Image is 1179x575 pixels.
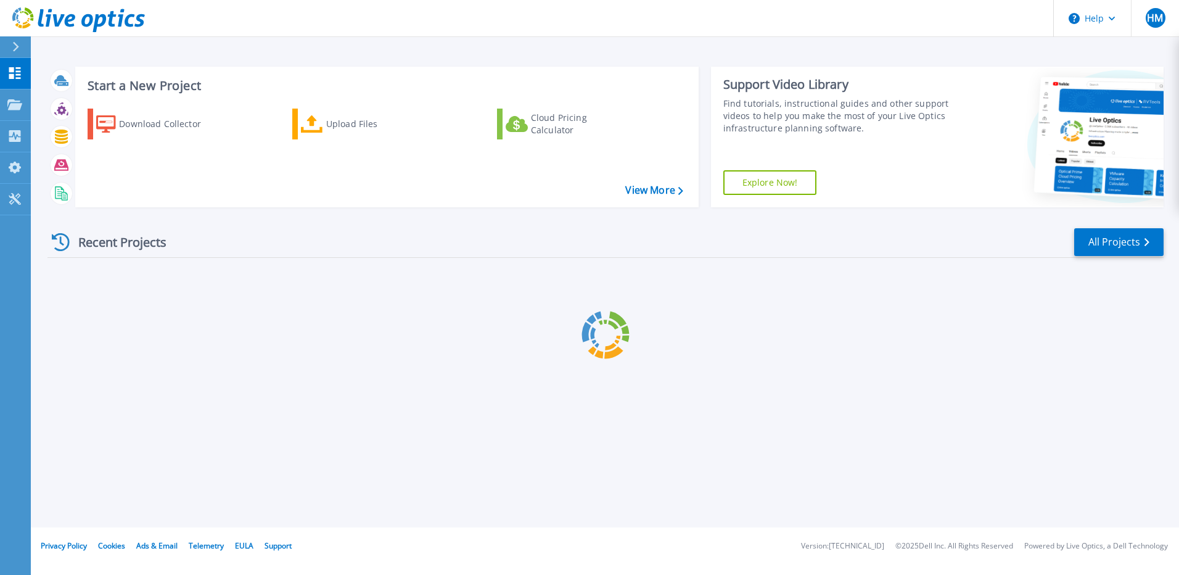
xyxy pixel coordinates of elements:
div: Download Collector [119,112,218,136]
a: EULA [235,540,253,551]
a: Explore Now! [723,170,817,195]
a: Cloud Pricing Calculator [497,109,635,139]
div: Recent Projects [47,227,183,257]
li: © 2025 Dell Inc. All Rights Reserved [895,542,1013,550]
a: Ads & Email [136,540,178,551]
a: Privacy Policy [41,540,87,551]
div: Cloud Pricing Calculator [531,112,630,136]
div: Upload Files [326,112,425,136]
div: Find tutorials, instructional guides and other support videos to help you make the most of your L... [723,97,954,134]
a: Telemetry [189,540,224,551]
li: Version: [TECHNICAL_ID] [801,542,884,550]
div: Support Video Library [723,77,954,93]
span: HM [1147,13,1163,23]
li: Powered by Live Optics, a Dell Technology [1024,542,1168,550]
h3: Start a New Project [88,79,683,93]
a: All Projects [1074,228,1164,256]
a: Support [265,540,292,551]
a: View More [625,184,683,196]
a: Cookies [98,540,125,551]
a: Download Collector [88,109,225,139]
a: Upload Files [292,109,430,139]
